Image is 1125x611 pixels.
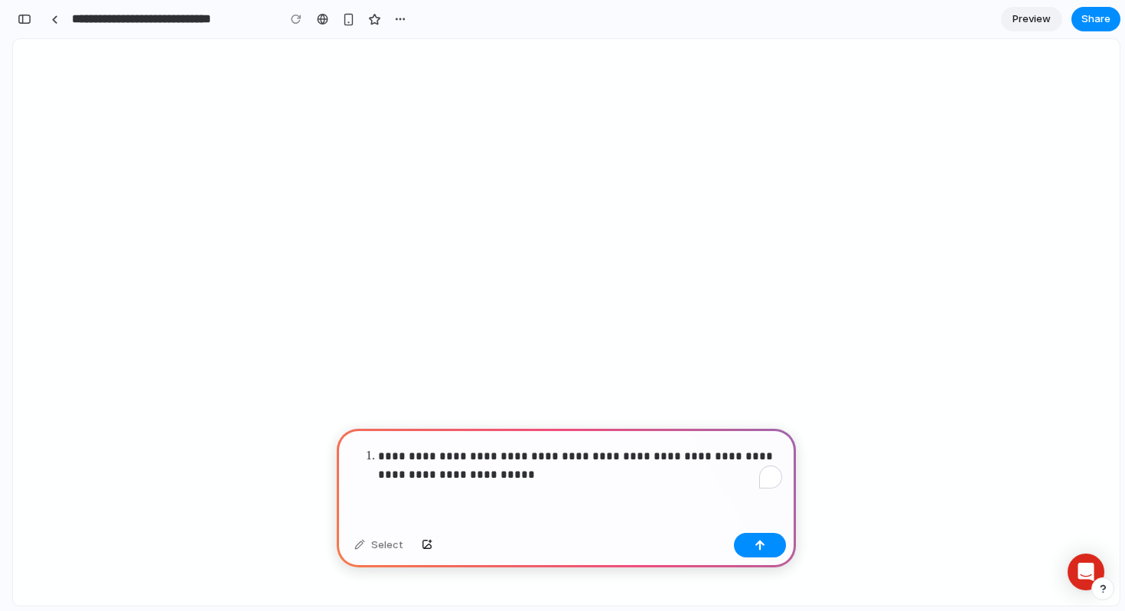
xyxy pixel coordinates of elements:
button: Share [1071,7,1120,31]
span: Share [1081,11,1110,27]
a: Preview [1001,7,1062,31]
div: Open Intercom Messenger [1055,515,1091,551]
span: Preview [1012,11,1051,27]
div: To enrich screen reader interactions, please activate Accessibility in Grammarly extension settings [337,429,796,527]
